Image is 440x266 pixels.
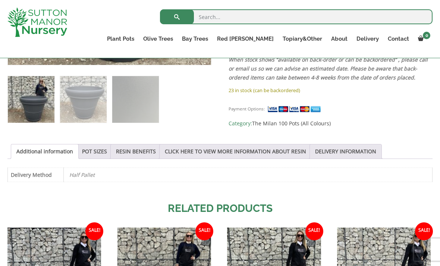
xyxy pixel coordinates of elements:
[213,34,278,44] a: Red [PERSON_NAME]
[60,76,107,123] img: The Milan Pot 100 Colour Charcoal - Image 2
[229,119,433,128] span: Category:
[8,168,64,182] th: Delivery Method
[415,222,433,240] span: Sale!
[229,106,265,112] small: Payment Options:
[352,34,383,44] a: Delivery
[278,34,327,44] a: Topiary&Other
[315,144,376,159] a: DELIVERY INFORMATION
[8,76,54,123] img: The Milan Pot 100 Colour Charcoal
[139,34,177,44] a: Olive Trees
[82,144,107,159] a: POT SIZES
[423,32,430,39] span: 0
[414,34,433,44] a: 0
[7,168,433,182] table: Product Details
[229,56,428,81] em: When stock shows “available on back-order or can be backordered” , please call or email us so we ...
[7,7,67,37] img: logo
[252,120,331,127] a: The Milan 100 Pots (All Colours)
[16,144,73,159] a: Additional information
[267,105,323,113] img: payment supported
[327,34,352,44] a: About
[383,34,414,44] a: Contact
[7,201,433,216] h2: Related products
[112,76,159,123] img: The Milan Pot 100 Colour Charcoal - Image 3
[229,86,433,95] p: 23 in stock (can be backordered)
[177,34,213,44] a: Bay Trees
[165,144,306,159] a: CLICK HERE TO VIEW MORE INFORMATION ABOUT RESIN
[69,168,427,182] p: Half Pallet
[116,144,156,159] a: RESIN BENEFITS
[103,34,139,44] a: Plant Pots
[195,222,213,240] span: Sale!
[305,222,323,240] span: Sale!
[85,222,103,240] span: Sale!
[160,9,433,24] input: Search...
